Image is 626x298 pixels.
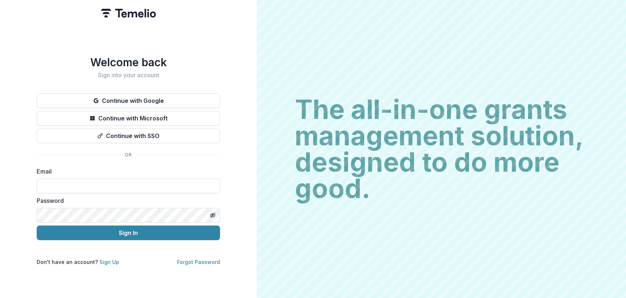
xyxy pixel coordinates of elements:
p: Don't have an account? [37,258,119,266]
button: Toggle password visibility [207,209,219,221]
button: Continue with Microsoft [37,111,220,126]
button: Continue with SSO [37,128,220,143]
button: Continue with Google [37,93,220,108]
h2: Sign into your account [37,72,220,79]
a: Forgot Password [177,259,220,265]
label: Email [37,167,216,176]
img: Temelio [101,9,156,18]
a: Sign Up [99,259,119,265]
label: Password [37,196,216,205]
button: Sign In [37,226,220,240]
h1: Welcome back [37,56,220,69]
